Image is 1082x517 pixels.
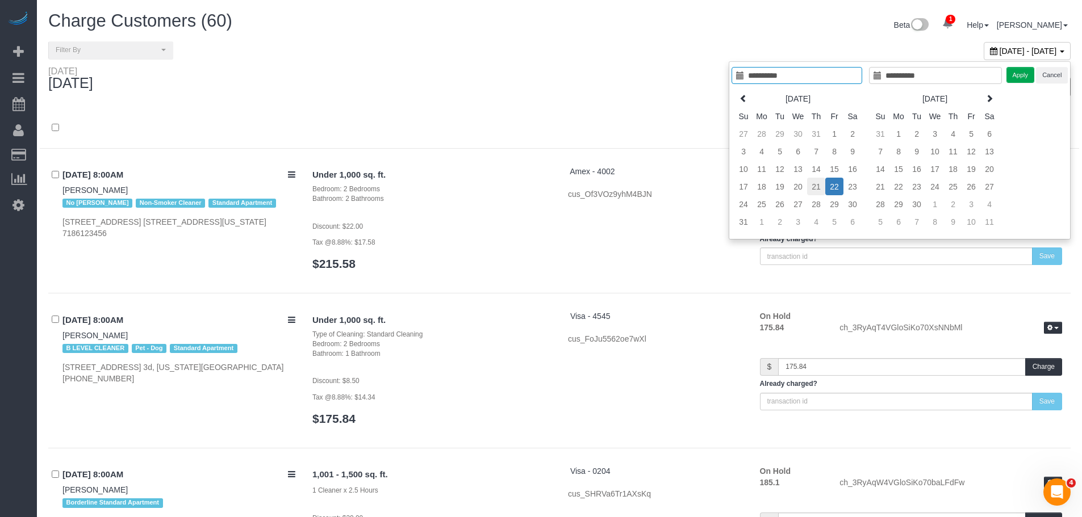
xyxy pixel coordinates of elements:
[62,316,295,325] h4: [DATE] 8:00AM
[312,316,551,325] h4: Under 1,000 sq. ft.
[570,312,611,321] a: Visa - 4545
[771,160,789,178] td: 12
[937,11,959,36] a: 1
[967,20,989,30] a: Help
[908,195,926,213] td: 30
[944,142,962,160] td: 11
[889,90,980,107] th: [DATE]
[825,195,843,213] td: 29
[312,470,551,480] h4: 1,001 - 1,500 sq. ft.
[807,195,825,213] td: 28
[789,125,807,142] td: 30
[1000,47,1057,56] span: [DATE] - [DATE]
[771,213,789,230] td: 2
[871,142,889,160] td: 7
[944,160,962,178] td: 18
[312,184,551,194] div: Bedroom: 2 Bedrooms
[570,167,615,176] a: Amex - 4002
[843,107,862,125] th: Sa
[908,178,926,195] td: 23
[843,178,862,195] td: 23
[871,195,889,213] td: 28
[889,107,908,125] th: Mo
[871,178,889,195] td: 21
[789,107,807,125] th: We
[312,377,360,385] small: Discount: $8.50
[170,344,237,353] span: Standard Apartment
[62,199,132,208] span: No [PERSON_NAME]
[753,90,843,107] th: [DATE]
[132,344,166,353] span: Pet - Dog
[312,349,551,359] div: Bathroom: 1 Bathroom
[871,213,889,230] td: 5
[825,213,843,230] td: 5
[926,107,944,125] th: We
[889,142,908,160] td: 8
[908,142,926,160] td: 9
[312,257,356,270] a: $215.58
[1043,478,1071,506] iframe: Intercom live chat
[1036,67,1068,83] button: Cancel
[980,195,999,213] td: 4
[734,107,753,125] th: Su
[753,125,771,142] td: 28
[962,107,980,125] th: Fr
[889,195,908,213] td: 29
[926,160,944,178] td: 17
[825,178,843,195] td: 22
[825,142,843,160] td: 8
[208,199,276,208] span: Standard Apartment
[871,125,889,142] td: 31
[843,213,862,230] td: 6
[734,125,753,142] td: 27
[48,11,232,31] span: Charge Customers (60)
[789,160,807,178] td: 13
[48,66,93,75] div: [DATE]
[980,160,999,178] td: 20
[312,330,551,339] div: Type of Cleaning: Standard Cleaning
[962,178,980,195] td: 26
[753,178,771,195] td: 18
[980,107,999,125] th: Sa
[734,160,753,178] td: 10
[7,11,30,27] a: Automaid Logo
[843,142,862,160] td: 9
[312,222,363,230] small: Discount: $22.00
[312,194,551,204] div: Bathroom: 2 Bathrooms
[62,331,128,340] a: [PERSON_NAME]
[62,470,295,480] h4: [DATE] 8:00AM
[62,362,295,384] div: [STREET_ADDRESS] 3d, [US_STATE][GEOGRAPHIC_DATA] [PHONE_NUMBER]
[760,466,791,476] strong: On Hold
[734,178,753,195] td: 17
[62,186,128,195] a: [PERSON_NAME]
[760,247,1033,265] input: transaction id
[944,125,962,142] td: 4
[944,107,962,125] th: Th
[825,160,843,178] td: 15
[926,195,944,213] td: 1
[62,495,295,510] div: Tags
[136,199,205,208] span: Non-Smoker Cleaner
[771,142,789,160] td: 5
[944,213,962,230] td: 9
[62,216,295,239] div: [STREET_ADDRESS] [STREET_ADDRESS][US_STATE] 7186123456
[807,178,825,195] td: 21
[962,160,980,178] td: 19
[312,238,375,246] small: Tax @8.88%: $17.58
[570,466,611,476] a: Visa - 0204
[760,312,791,321] strong: On Hold
[1067,478,1076,487] span: 4
[62,485,128,494] a: [PERSON_NAME]
[760,380,1063,388] h5: Already charged?
[944,195,962,213] td: 2
[962,195,980,213] td: 3
[771,125,789,142] td: 29
[946,15,955,24] span: 1
[910,18,929,33] img: New interface
[980,213,999,230] td: 11
[908,213,926,230] td: 7
[962,125,980,142] td: 5
[62,170,295,180] h4: [DATE] 8:00AM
